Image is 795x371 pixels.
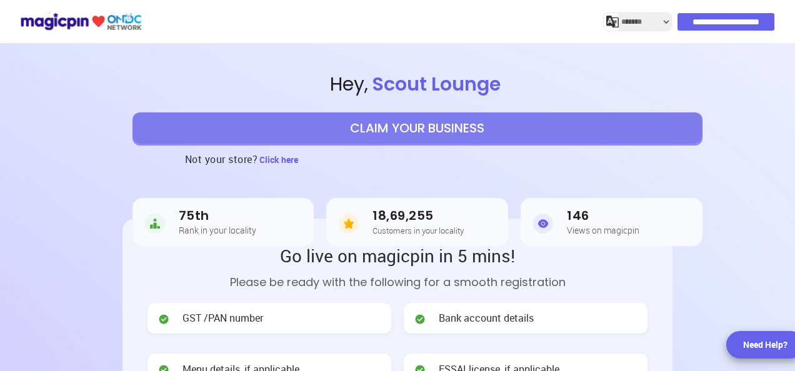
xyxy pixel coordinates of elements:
h5: Rank in your locality [179,225,256,235]
span: Scout Lounge [368,71,504,97]
div: Need Help? [743,339,787,351]
h2: Go live on magicpin in 5 mins! [147,244,647,267]
span: Bank account details [439,311,534,325]
h3: Not your store? [185,144,258,175]
img: j2MGCQAAAABJRU5ErkJggg== [606,16,619,28]
span: GST /PAN number [182,311,263,325]
button: CLAIM YOUR BUSINESS [132,112,702,144]
img: Customers [339,211,359,236]
img: ondc-logo-new-small.8a59708e.svg [20,11,142,32]
p: Please be ready with the following for a smooth registration [147,274,647,290]
h3: 75th [179,209,256,223]
h3: 146 [567,209,639,223]
img: Rank [145,211,165,236]
span: Click here [259,154,298,166]
img: check [157,313,170,325]
span: Hey , [40,71,795,98]
h3: 18,69,255 [372,209,464,223]
h5: Views on magicpin [567,225,639,235]
img: Views [533,211,553,236]
img: check [414,313,426,325]
h5: Customers in your locality [372,226,464,235]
